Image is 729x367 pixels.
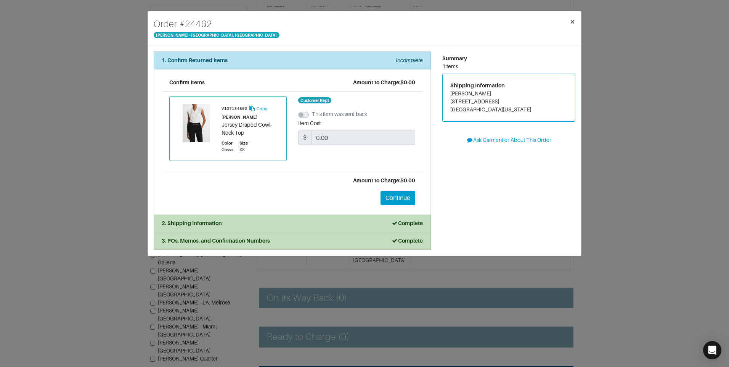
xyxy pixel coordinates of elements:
div: Amount to Charge: $0.00 [353,79,415,87]
img: Product [177,104,215,142]
div: Color [222,140,233,146]
div: Confirm Items [169,79,205,87]
em: Incomplete [396,57,423,63]
div: Jersey Draped Cowl-Neck Top [222,121,279,137]
label: This item was sent back [312,110,367,118]
div: Size [239,140,248,146]
button: Close [564,11,581,32]
div: Gesso [222,146,233,153]
strong: 1. Confirm Returned Items [162,57,228,63]
div: Summary [442,55,575,63]
label: Item Cost [298,119,321,127]
div: 1 items [442,63,575,71]
address: [PERSON_NAME] [STREET_ADDRESS] [GEOGRAPHIC_DATA][US_STATE] [450,90,567,114]
small: V137184802 [222,106,247,111]
div: Open Intercom Messenger [703,341,721,359]
strong: Complete [391,238,423,244]
strong: 3. POs, Memos, and Confirmation Numbers [162,238,270,244]
span: Customer Kept [298,97,332,103]
span: × [570,16,575,27]
div: XS [239,146,248,153]
span: Shipping Information [450,82,505,89]
button: Copy [248,104,268,113]
span: $ [298,130,312,145]
button: Continue [381,191,415,205]
h4: Order # 24462 [154,17,279,31]
strong: Complete [391,220,423,226]
div: Amount to Charge: $0.00 [169,177,415,185]
strong: 2. Shipping Information [162,220,222,226]
small: [PERSON_NAME] [222,115,257,119]
button: Ask Garmentier About This Order [442,134,575,146]
small: Copy [257,106,267,111]
span: [PERSON_NAME] - [GEOGRAPHIC_DATA], [GEOGRAPHIC_DATA] [154,32,279,38]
